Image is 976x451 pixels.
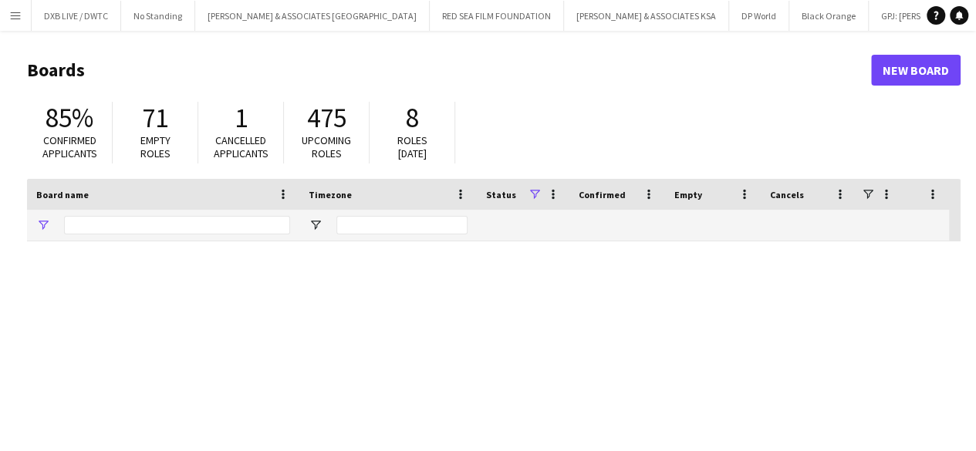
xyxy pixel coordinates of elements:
[36,218,50,232] button: Open Filter Menu
[674,189,702,200] span: Empty
[307,101,346,135] span: 475
[579,189,626,200] span: Confirmed
[486,189,516,200] span: Status
[789,1,869,31] button: Black Orange
[397,133,427,160] span: Roles [DATE]
[729,1,789,31] button: DP World
[406,101,419,135] span: 8
[309,189,352,200] span: Timezone
[302,133,351,160] span: Upcoming roles
[140,133,171,160] span: Empty roles
[871,55,961,86] a: New Board
[121,1,195,31] button: No Standing
[195,1,430,31] button: [PERSON_NAME] & ASSOCIATES [GEOGRAPHIC_DATA]
[27,59,871,82] h1: Boards
[64,216,290,234] input: Board name Filter Input
[564,1,729,31] button: [PERSON_NAME] & ASSOCIATES KSA
[770,189,804,200] span: Cancels
[309,218,323,232] button: Open Filter Menu
[235,101,248,135] span: 1
[142,101,168,135] span: 71
[46,101,93,135] span: 85%
[336,216,468,234] input: Timezone Filter Input
[36,189,89,200] span: Board name
[214,133,268,160] span: Cancelled applicants
[32,1,121,31] button: DXB LIVE / DWTC
[42,133,97,160] span: Confirmed applicants
[430,1,564,31] button: RED SEA FILM FOUNDATION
